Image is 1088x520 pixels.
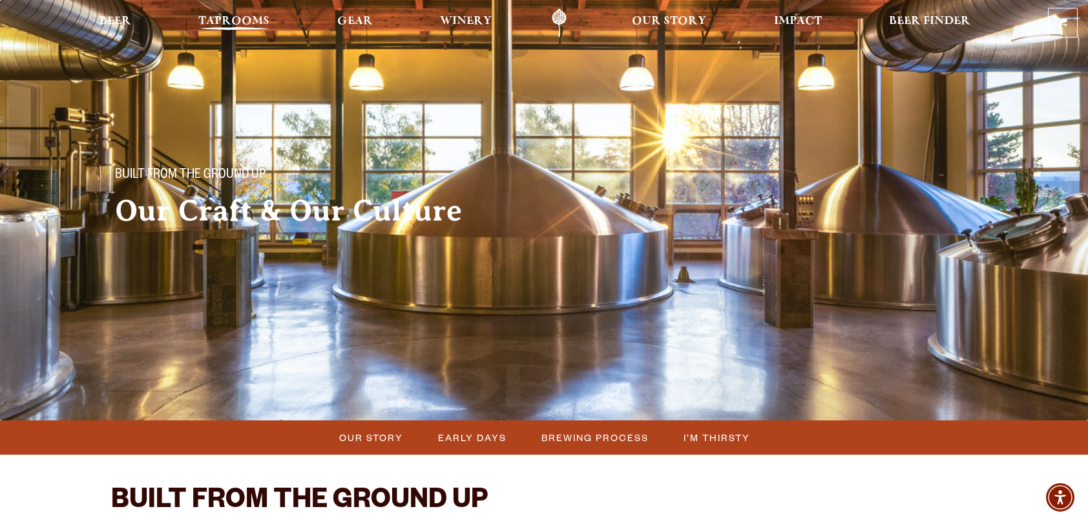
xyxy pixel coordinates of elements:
a: Beer Finder [881,8,979,38]
span: Beer Finder [889,16,970,27]
a: Brewing Process [534,428,655,447]
a: Winery [432,8,500,38]
span: Built From The Ground Up [115,168,266,184]
h2: Our Craft & Our Culture [115,195,518,227]
span: Early Days [438,428,507,447]
a: Our Story [623,8,715,38]
span: Impact [774,16,822,27]
span: Our Story [339,428,403,447]
span: Beer [99,16,131,27]
span: Taprooms [198,16,269,27]
span: Brewing Process [541,428,649,447]
h2: BUILT FROM THE GROUND UP [111,487,793,518]
a: Impact [766,8,830,38]
a: Taprooms [190,8,278,38]
span: I’m Thirsty [684,428,750,447]
a: I’m Thirsty [676,428,757,447]
a: Odell Home [535,8,583,38]
a: Our Story [331,428,410,447]
div: Accessibility Menu [1046,483,1074,512]
a: Beer [91,8,140,38]
a: Early Days [430,428,513,447]
a: Gear [329,8,381,38]
span: Winery [440,16,492,27]
span: Gear [337,16,373,27]
span: Our Story [632,16,706,27]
